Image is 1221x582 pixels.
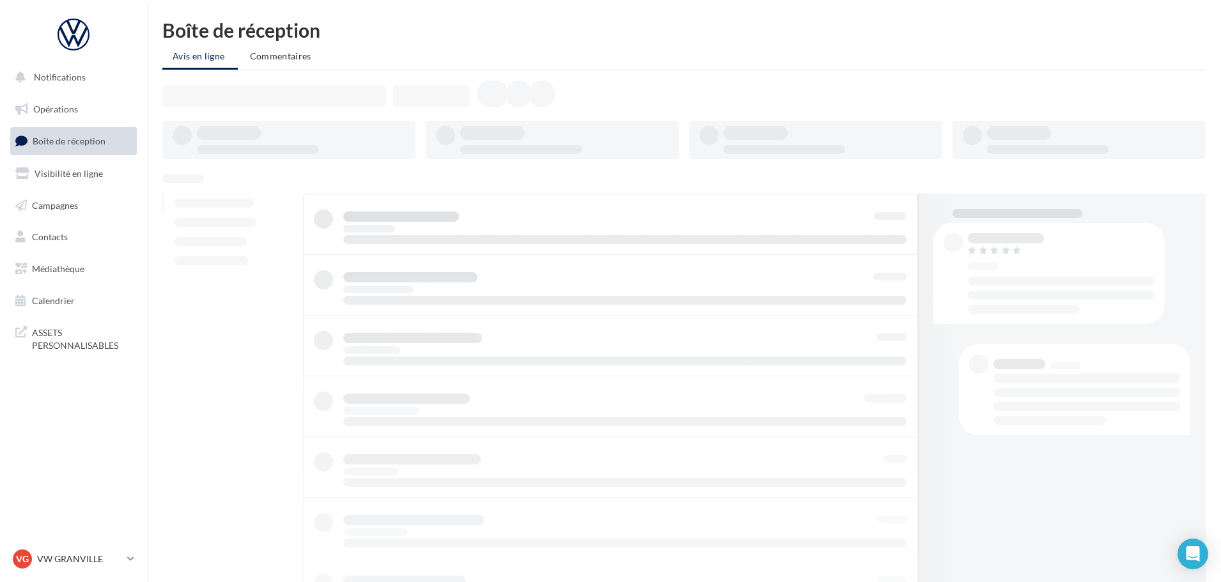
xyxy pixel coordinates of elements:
[32,231,68,242] span: Contacts
[8,127,139,155] a: Boîte de réception
[34,72,86,82] span: Notifications
[8,96,139,123] a: Opérations
[37,553,122,565] p: VW GRANVILLE
[8,319,139,356] a: ASSETS PERSONNALISABLES
[32,295,75,306] span: Calendrier
[8,224,139,250] a: Contacts
[1178,539,1208,569] div: Open Intercom Messenger
[35,168,103,179] span: Visibilité en ligne
[8,256,139,282] a: Médiathèque
[250,50,311,61] span: Commentaires
[33,103,78,114] span: Opérations
[8,64,134,91] button: Notifications
[8,287,139,314] a: Calendrier
[8,160,139,187] a: Visibilité en ligne
[33,135,105,146] span: Boîte de réception
[162,20,1206,40] div: Boîte de réception
[16,553,29,565] span: VG
[8,192,139,219] a: Campagnes
[32,263,84,274] span: Médiathèque
[10,547,137,571] a: VG VW GRANVILLE
[32,199,78,210] span: Campagnes
[32,324,132,351] span: ASSETS PERSONNALISABLES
